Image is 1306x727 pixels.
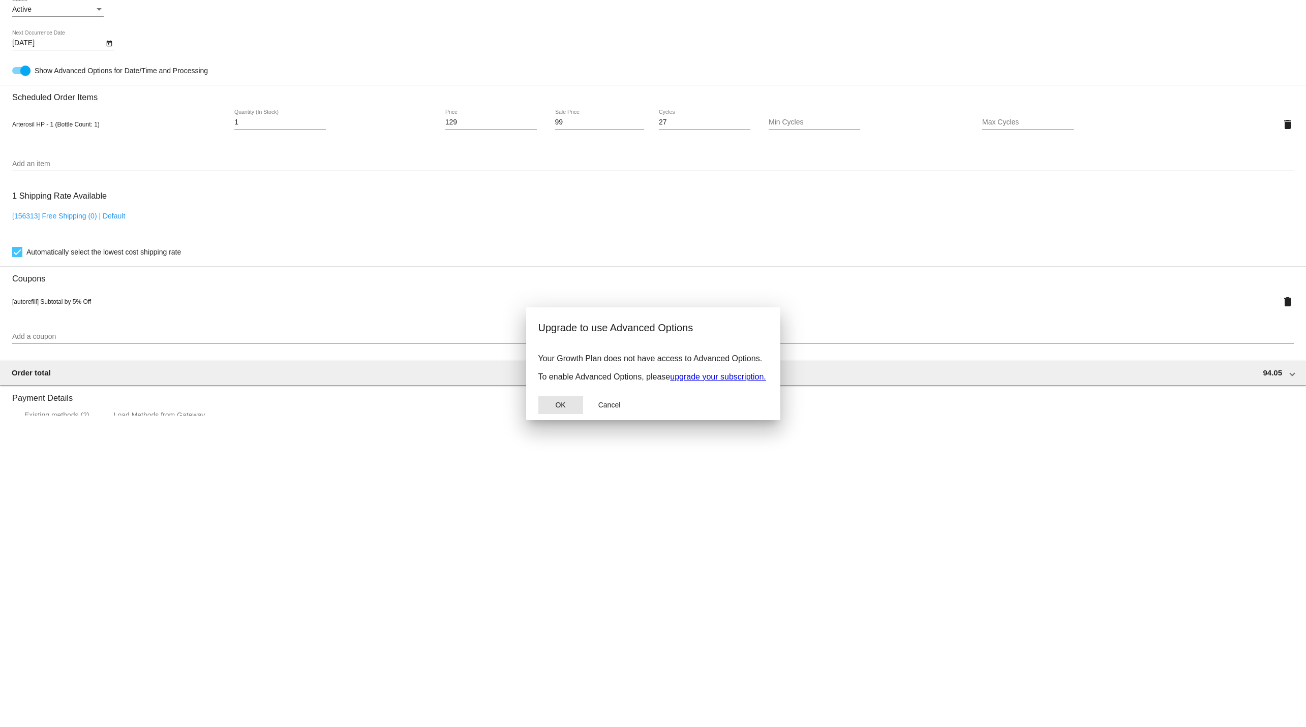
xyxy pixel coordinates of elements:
[982,118,1074,127] input: Max Cycles
[12,39,104,47] input: Next Occurrence Date
[12,386,1294,403] h3: Payment Details
[24,411,89,419] div: Existing methods (2)
[12,368,51,377] span: Order total
[26,246,181,258] span: Automatically select the lowest cost shipping rate
[12,266,1294,283] h3: Coupons
[12,121,100,128] span: Arterosil HP - 1 (Bottle Count: 1)
[1282,296,1294,308] mat-icon: delete
[12,6,104,14] mat-select: Status
[114,411,205,419] div: Load Methods from Gateway
[12,333,1294,341] input: Add a coupon
[555,401,565,409] span: OK
[12,298,91,305] span: [autorefill] Subtotal by 5% Off
[12,5,32,13] span: Active
[538,396,583,414] button: Close dialog
[538,354,768,382] p: Your Growth Plan does not have access to Advanced Options. To enable Advanced Options, please
[659,118,750,127] input: Cycles
[538,320,768,336] h2: Upgrade to use Advanced Options
[12,160,1294,168] input: Add an item
[234,118,326,127] input: Quantity (In Stock)
[670,372,766,381] a: upgrade your subscription.
[12,85,1294,102] h3: Scheduled Order Items
[12,185,107,207] h3: 1 Shipping Rate Available
[769,118,860,127] input: Min Cycles
[587,396,632,414] button: Close dialog
[1263,368,1282,377] span: 94.05
[104,38,114,48] button: Open calendar
[555,118,645,127] input: Sale Price
[445,118,537,127] input: Price
[598,401,621,409] span: Cancel
[12,212,125,220] a: [156313] Free Shipping (0) | Default
[1282,118,1294,131] mat-icon: delete
[35,66,208,76] span: Show Advanced Options for Date/Time and Processing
